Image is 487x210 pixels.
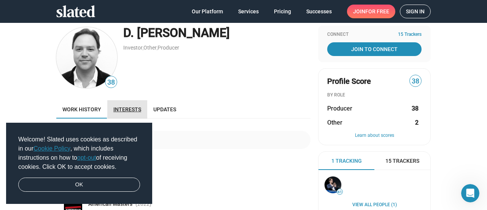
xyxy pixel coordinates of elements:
[56,27,117,88] img: D. Todd Shepherd
[398,32,422,38] span: 15 Trackers
[410,76,421,87] span: 38
[18,178,140,192] a: dismiss cookie message
[62,106,101,112] span: Work history
[158,45,179,51] a: Producer
[306,5,332,18] span: Successes
[400,5,431,18] a: Sign in
[352,202,397,208] a: View all People (1)
[385,157,419,165] span: 15 Trackers
[232,5,265,18] a: Services
[406,5,425,18] span: Sign in
[327,76,371,87] span: Profile Score
[143,45,157,51] a: Other
[153,106,176,112] span: Updates
[6,123,152,204] div: cookieconsent
[327,133,422,139] button: Learn about scores
[88,200,132,208] span: American Masters
[147,100,182,119] a: Updates
[192,5,223,18] span: Our Platform
[77,154,96,161] a: opt-out
[365,5,389,18] span: for free
[353,5,389,18] span: Join
[331,157,362,165] span: 1 Tracking
[33,145,70,152] a: Cookie Policy
[105,77,117,88] span: 38
[327,92,422,98] div: BY ROLE
[327,42,422,56] a: Join To Connect
[327,104,352,112] span: Producer
[113,106,141,112] span: Interests
[238,5,259,18] span: Services
[325,176,341,193] img: Stephan Paternot
[329,42,420,56] span: Join To Connect
[347,5,395,18] a: Joinfor free
[123,45,143,51] a: Investor
[461,184,479,202] iframe: Intercom live chat
[56,100,107,119] a: Work history
[186,5,229,18] a: Our Platform
[107,100,147,119] a: Interests
[327,32,422,38] div: Connect
[415,119,419,127] strong: 2
[300,5,338,18] a: Successes
[412,104,419,112] strong: 38
[123,25,310,41] div: D. [PERSON_NAME]
[135,200,151,208] span: (2022 )
[268,5,297,18] a: Pricing
[274,5,291,18] span: Pricing
[337,190,342,194] span: 41
[18,135,140,172] span: Welcome! Slated uses cookies as described in our , which includes instructions on how to of recei...
[327,119,342,127] span: Other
